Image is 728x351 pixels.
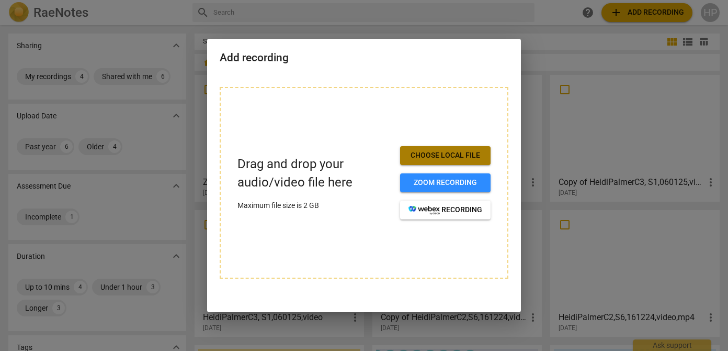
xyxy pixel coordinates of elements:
p: Drag and drop your audio/video file here [237,155,392,192]
button: Zoom recording [400,173,491,192]
span: Zoom recording [408,178,482,188]
button: Choose local file [400,146,491,165]
button: recording [400,201,491,220]
p: Maximum file size is 2 GB [237,200,392,211]
span: recording [408,205,482,215]
span: Choose local file [408,150,482,161]
h2: Add recording [220,51,508,64]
